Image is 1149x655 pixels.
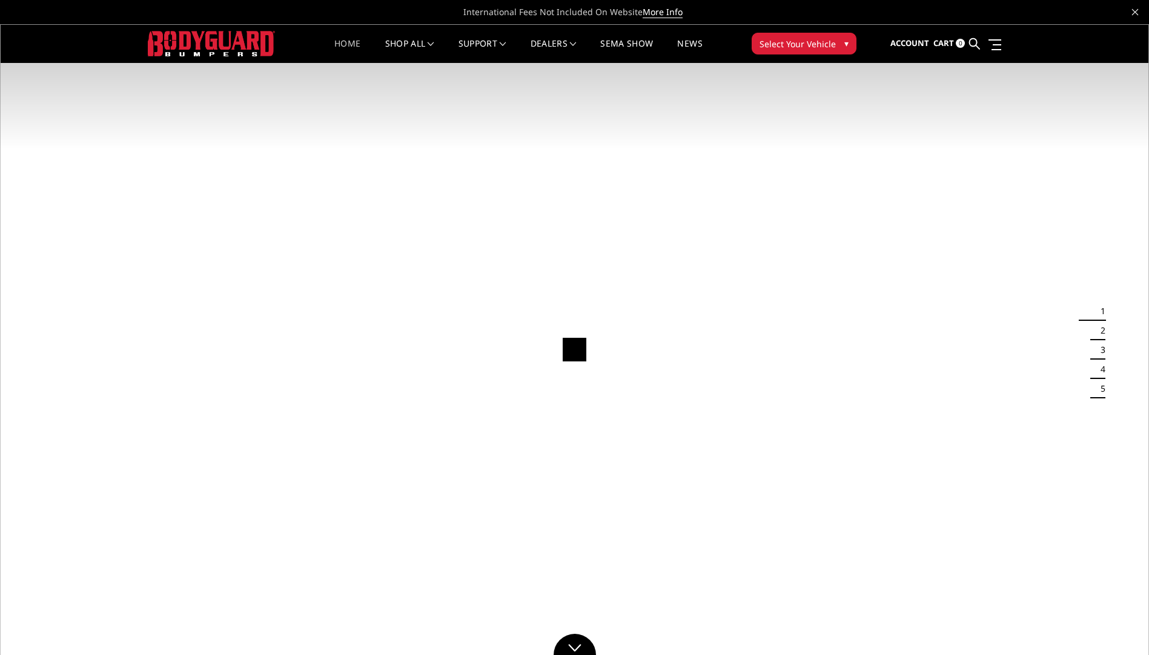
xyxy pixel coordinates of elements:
a: More Info [643,6,683,18]
button: 2 of 5 [1093,321,1105,340]
a: Click to Down [554,634,596,655]
img: BODYGUARD BUMPERS [148,31,275,56]
a: shop all [385,39,434,63]
a: Cart 0 [933,27,965,60]
span: ▾ [844,37,849,50]
span: Account [890,38,929,48]
span: Select Your Vehicle [760,38,836,50]
span: 0 [956,39,965,48]
button: 5 of 5 [1093,379,1105,398]
a: SEMA Show [600,39,653,63]
a: News [677,39,702,63]
span: Cart [933,38,954,48]
button: 4 of 5 [1093,360,1105,379]
a: Dealers [531,39,577,63]
button: Select Your Vehicle [752,33,856,54]
button: 1 of 5 [1093,301,1105,321]
a: Account [890,27,929,60]
a: Support [459,39,506,63]
button: 3 of 5 [1093,340,1105,360]
a: Home [334,39,360,63]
